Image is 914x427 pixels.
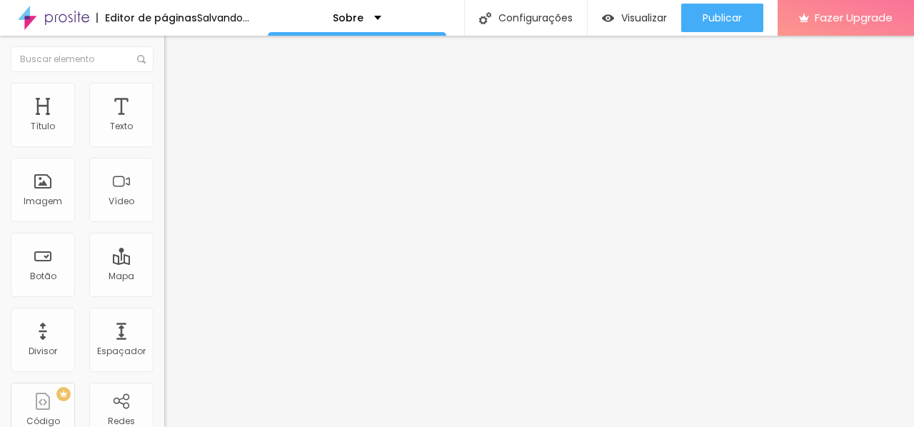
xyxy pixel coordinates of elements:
[30,271,56,281] div: Botão
[703,12,742,24] span: Publicar
[333,13,363,23] p: Sobre
[164,36,914,427] iframe: Editor
[815,11,893,24] span: Fazer Upgrade
[588,4,681,32] button: Visualizar
[29,346,57,356] div: Divisor
[96,13,197,23] div: Editor de páginas
[109,271,134,281] div: Mapa
[602,12,614,24] img: view-1.svg
[197,13,249,23] div: Salvando...
[24,196,62,206] div: Imagem
[97,346,146,356] div: Espaçador
[31,121,55,131] div: Título
[109,196,134,206] div: Vídeo
[11,46,154,72] input: Buscar elemento
[621,12,667,24] span: Visualizar
[479,12,491,24] img: Icone
[110,121,133,131] div: Texto
[681,4,763,32] button: Publicar
[137,55,146,64] img: Icone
